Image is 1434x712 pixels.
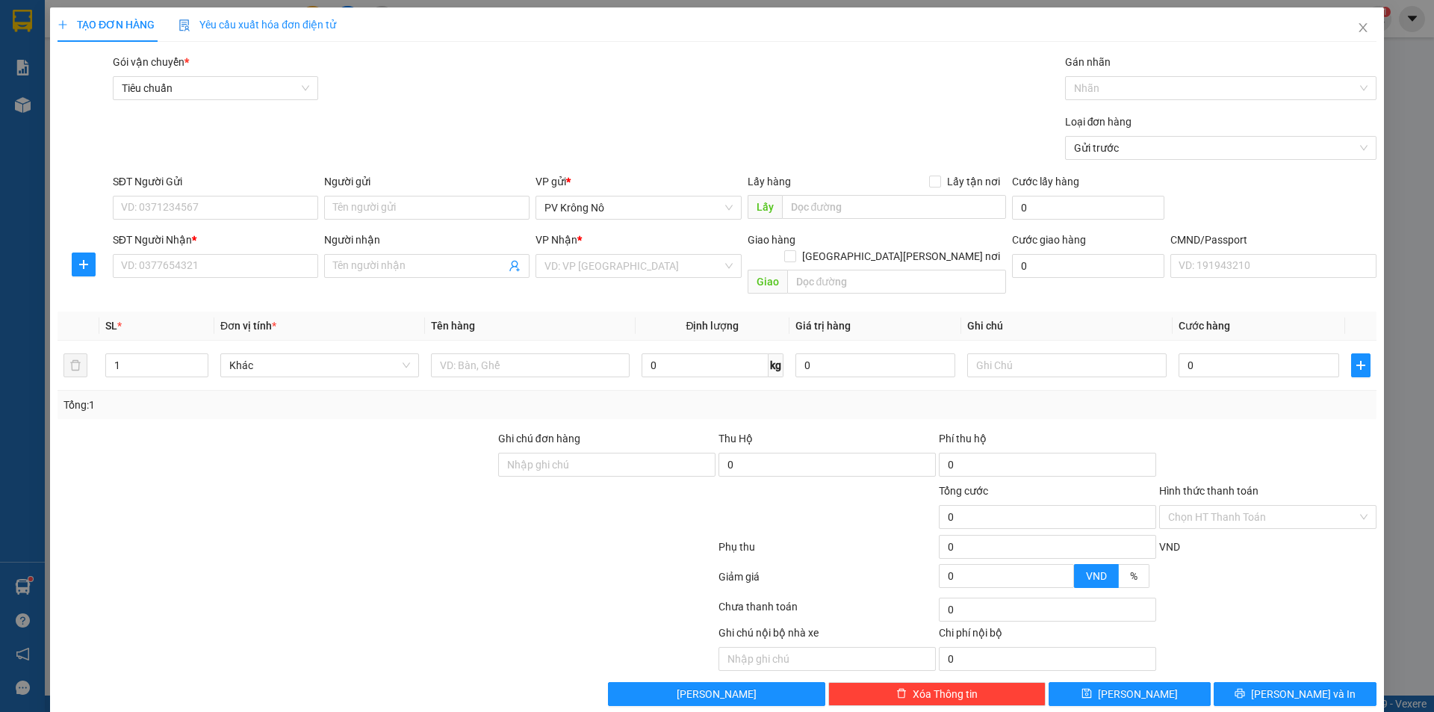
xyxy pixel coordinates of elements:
div: Phí thu hộ [939,430,1156,453]
span: Giá trị hàng [795,320,851,332]
span: Nơi gửi: [15,104,31,126]
input: Cước lấy hàng [1012,196,1164,220]
input: Dọc đường [782,195,1006,219]
button: plus [72,253,96,276]
div: VP gửi [536,173,742,190]
span: Tên hàng [431,320,475,332]
span: Cước hàng [1179,320,1230,332]
span: Gửi trước [1074,137,1368,159]
span: PV Krông Nô [545,196,733,219]
div: Giảm giá [717,569,937,595]
button: Close [1342,7,1384,49]
span: Lấy [748,195,782,219]
span: [GEOGRAPHIC_DATA][PERSON_NAME] nơi [796,248,1006,264]
input: Ghi chú đơn hàng [498,453,716,477]
strong: BIÊN NHẬN GỬI HÀNG HOÁ [52,90,173,101]
span: Lấy hàng [748,176,791,188]
input: Nhập ghi chú [718,647,936,671]
span: kg [769,353,783,377]
span: Giao hàng [748,234,795,246]
label: Cước lấy hàng [1012,176,1079,188]
button: delete [63,353,87,377]
div: SĐT Người Nhận [113,232,318,248]
label: Cước giao hàng [1012,234,1086,246]
button: plus [1351,353,1371,377]
input: 0 [795,353,956,377]
span: printer [1235,688,1245,700]
span: Thu Hộ [718,433,753,445]
span: VND [1086,570,1107,582]
span: [PERSON_NAME] [677,686,757,702]
span: Tiêu chuẩn [122,77,309,99]
span: Định lượng [686,320,739,332]
strong: CÔNG TY TNHH [GEOGRAPHIC_DATA] 214 QL13 - P.26 - Q.BÌNH THẠNH - TP HCM 1900888606 [39,24,121,80]
div: SĐT Người Gửi [113,173,318,190]
span: Yêu cầu xuất hóa đơn điện tử [179,19,336,31]
button: [PERSON_NAME] [609,682,826,706]
input: Dọc đường [787,270,1006,294]
div: Tổng: 1 [63,397,553,413]
button: save[PERSON_NAME] [1049,682,1211,706]
th: Ghi chú [962,312,1173,341]
div: CMND/Passport [1170,232,1376,248]
span: plus [58,19,68,30]
button: printer[PERSON_NAME] và In [1214,682,1376,706]
div: Người gửi [324,173,530,190]
img: logo [15,34,34,71]
span: Xóa Thông tin [913,686,978,702]
label: Ghi chú đơn hàng [498,433,580,445]
span: % [1130,570,1137,582]
span: plus [72,259,95,270]
div: Chưa thanh toán [717,598,937,625]
span: TẠO ĐƠN HÀNG [58,19,155,31]
div: Chi phí nội bộ [939,625,1156,647]
div: Ghi chú nội bộ nhà xe [718,625,936,647]
span: Nơi nhận: [114,104,138,126]
span: Giao [748,270,787,294]
input: VD: Bàn, Ghế [431,353,630,377]
div: Người nhận [324,232,530,248]
button: deleteXóa Thông tin [829,682,1046,706]
div: Phụ thu [717,539,937,565]
span: [PERSON_NAME] [1099,686,1179,702]
span: user-add [509,260,521,272]
span: Gói vận chuyển [113,56,189,68]
span: delete [896,688,907,700]
span: close [1357,22,1369,34]
label: Hình thức thanh toán [1159,485,1258,497]
span: plus [1352,359,1370,371]
label: Gán nhãn [1065,56,1111,68]
span: Đơn vị tính [220,320,276,332]
span: save [1082,688,1093,700]
span: [PERSON_NAME] và In [1251,686,1356,702]
span: KN09250322 [150,56,211,67]
span: Tổng cước [939,485,988,497]
span: VND [1159,541,1180,553]
span: 08:17:51 [DATE] [142,67,211,78]
span: VP Nhận [536,234,578,246]
span: SL [105,320,117,332]
span: Lấy tận nơi [941,173,1006,190]
input: Cước giao hàng [1012,254,1164,278]
span: VP 214 [150,105,174,113]
img: icon [179,19,190,31]
span: Khác [229,354,410,377]
label: Loại đơn hàng [1065,116,1132,128]
input: Ghi Chú [968,353,1167,377]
